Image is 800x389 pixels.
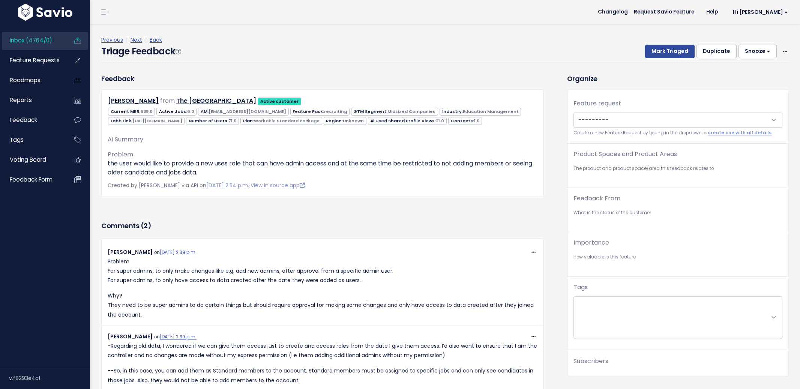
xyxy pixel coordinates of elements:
[573,129,782,137] small: Create a new Feature Request by typing in the dropdown, or .
[387,108,435,114] span: Midsized Companies
[108,366,537,385] p: --So, in this case, you can add them as Standard members to the account. Standard members must be...
[108,182,305,189] span: Created by [PERSON_NAME] via API on |
[573,209,782,217] small: What is the status of the customer
[10,76,41,84] span: Roadmaps
[2,111,62,129] a: Feedback
[10,176,53,183] span: Feedback form
[101,221,543,231] h3: Comments ( )
[2,72,62,89] a: Roadmaps
[154,334,197,340] span: on
[696,45,737,58] button: Duplicate
[351,108,438,116] span: GTM Segment:
[144,36,148,44] span: |
[2,92,62,109] a: Reports
[2,131,62,149] a: Tags
[343,118,364,124] span: Unknown
[108,108,155,116] span: Current MRR:
[324,108,347,114] span: recruiting
[206,182,249,189] a: [DATE] 2:54 p.m.
[324,117,366,125] span: Region:
[198,108,288,116] span: AM:
[368,117,447,125] span: # Used Shared Profile Views:
[10,96,32,104] span: Reports
[108,257,537,285] p: Problem For super admins, to only make changes like e.g. add new admins, after approval from a sp...
[2,151,62,168] a: Voting Board
[108,96,159,105] a: [PERSON_NAME]
[144,221,148,230] span: 2
[131,36,142,44] a: Next
[132,118,182,124] span: [URL][DOMAIN_NAME]
[10,36,52,44] span: Inbox (4764/0)
[125,36,129,44] span: |
[10,56,60,64] span: Feature Requests
[140,108,153,114] span: 639.0
[440,108,521,116] span: Industry:
[150,36,162,44] a: Back
[573,253,782,261] small: How valuable is this feature
[708,130,771,136] a: create one with all details
[724,6,794,18] a: Hi [PERSON_NAME]
[260,98,299,104] strong: Active customer
[628,6,700,18] a: Request Savio Feature
[154,249,197,255] span: on
[160,334,197,340] a: [DATE] 2:39 p.m.
[573,238,609,247] label: Importance
[573,165,782,173] small: The product and product space/area this feedback relates to
[16,4,74,21] img: logo-white.9d6f32f41409.svg
[10,136,24,144] span: Tags
[160,96,175,105] span: from
[156,108,197,116] span: Active Jobs:
[2,32,62,49] a: Inbox (4764/0)
[290,108,350,116] span: Feature Pack:
[598,9,628,15] span: Changelog
[463,108,519,114] span: Education Management
[176,96,256,105] a: The [GEOGRAPHIC_DATA]
[108,159,537,177] p: the user would like to provide a new uses role that can have admin access and at the same time be...
[573,283,588,292] label: Tags
[567,74,789,84] h3: Organize
[9,368,90,388] div: v.f8293e4a1
[733,9,788,15] span: Hi [PERSON_NAME]
[228,118,237,124] span: 71.0
[645,45,695,58] button: Mark Triaged
[160,249,197,255] a: [DATE] 2:39 p.m.
[187,108,194,114] span: 6.0
[108,117,185,125] span: Labb Link:
[108,135,147,144] span: AI Summary
[2,52,62,69] a: Feature Requests
[209,108,286,114] span: [EMAIL_ADDRESS][DOMAIN_NAME]
[474,118,480,124] span: 1.0
[108,291,537,320] p: Why? They need to be super admins to do certain things but should require approval for making som...
[101,36,123,44] a: Previous
[240,117,322,125] span: Plan:
[700,6,724,18] a: Help
[573,357,608,365] span: Subscribers
[254,118,320,124] span: Workable Standard Package
[573,150,677,159] label: Product Spaces and Product Areas
[186,117,239,125] span: Number of Users:
[2,171,62,188] a: Feedback form
[738,45,777,58] button: Snooze
[108,150,133,159] span: Problem
[436,118,444,124] span: 21.0
[10,116,37,124] span: Feedback
[108,248,153,256] span: [PERSON_NAME]
[101,74,134,84] h3: Feedback
[573,99,621,108] label: Feature request
[10,156,46,164] span: Voting Board
[108,333,153,340] span: [PERSON_NAME]
[108,341,537,360] p: -Regarding old data, I wondered if we can give them access just to create and access roles from t...
[448,117,482,125] span: Contacts:
[573,194,620,203] label: Feedback From
[251,182,305,189] a: View in source app
[101,45,181,58] h4: Triage Feedback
